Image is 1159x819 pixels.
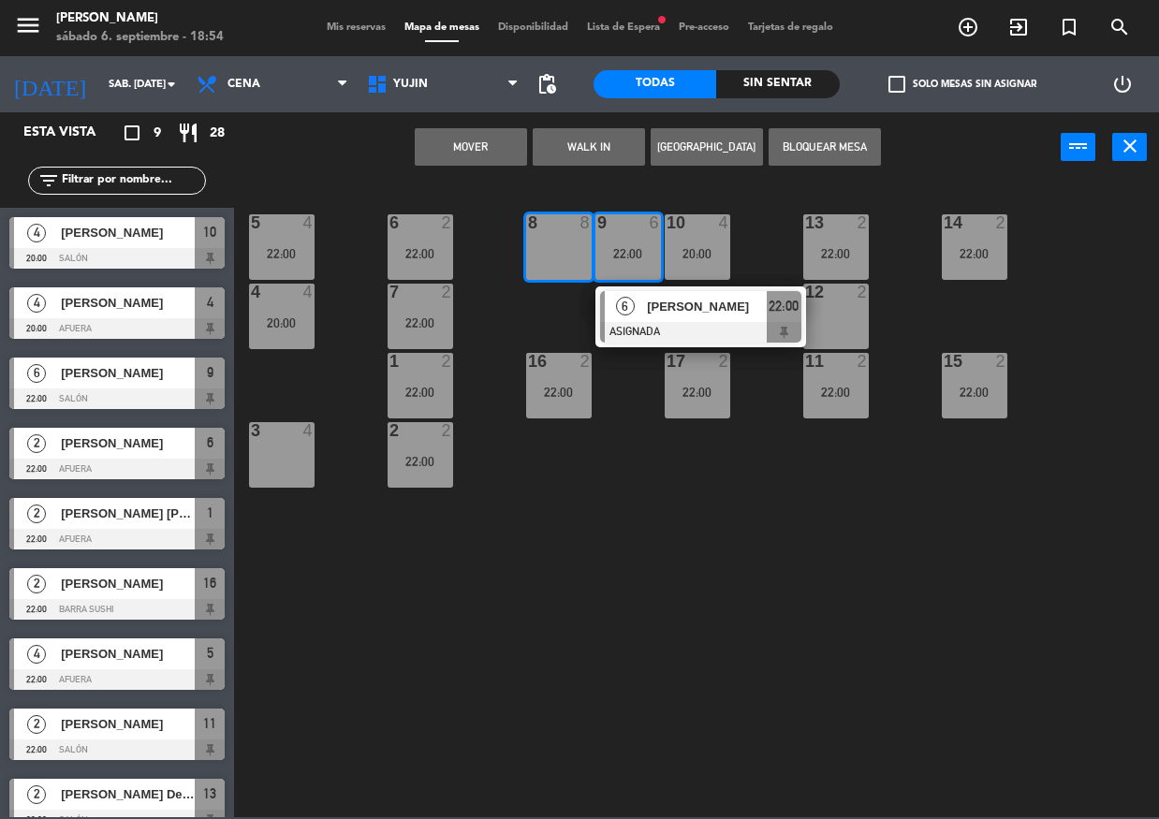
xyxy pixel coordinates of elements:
[526,386,592,399] div: 22:00
[944,353,945,370] div: 15
[528,214,529,231] div: 8
[388,247,453,260] div: 22:00
[27,575,46,593] span: 2
[996,214,1007,231] div: 2
[61,714,195,734] span: [PERSON_NAME]
[442,284,453,300] div: 2
[203,782,216,805] span: 13
[616,297,635,315] span: 6
[647,297,767,316] span: [PERSON_NAME]
[716,70,839,98] div: Sin sentar
[27,224,46,242] span: 4
[769,295,799,317] span: 22:00
[665,247,730,260] div: 20:00
[27,434,46,453] span: 2
[1061,133,1095,161] button: power_input
[14,11,42,39] i: menu
[14,11,42,46] button: menu
[769,128,881,166] button: Bloquear Mesa
[303,214,315,231] div: 4
[415,128,527,166] button: Mover
[803,247,869,260] div: 22:00
[27,785,46,804] span: 2
[665,386,730,399] div: 22:00
[37,169,60,192] i: filter_list
[61,433,195,453] span: [PERSON_NAME]
[61,644,195,664] span: [PERSON_NAME]
[388,386,453,399] div: 22:00
[528,353,529,370] div: 16
[389,284,390,300] div: 7
[489,22,578,33] span: Disponibilidad
[442,353,453,370] div: 2
[442,422,453,439] div: 2
[61,223,195,242] span: [PERSON_NAME]
[888,76,905,93] span: check_box_outline_blank
[656,14,668,25] span: fiber_manual_record
[535,73,558,95] span: pending_actions
[719,353,730,370] div: 2
[944,214,945,231] div: 14
[27,505,46,523] span: 2
[389,214,390,231] div: 6
[207,361,213,384] span: 9
[442,214,453,231] div: 2
[303,284,315,300] div: 4
[1119,135,1141,157] i: close
[251,422,252,439] div: 3
[858,214,869,231] div: 2
[578,22,669,33] span: Lista de Espera
[996,353,1007,370] div: 2
[227,78,260,91] span: Cena
[203,712,216,735] span: 11
[27,364,46,383] span: 6
[805,214,806,231] div: 13
[389,422,390,439] div: 2
[1111,73,1134,95] i: power_settings_new
[251,284,252,300] div: 4
[888,76,1036,93] label: Solo mesas sin asignar
[1058,16,1080,38] i: turned_in_not
[597,214,598,231] div: 9
[957,16,979,38] i: add_circle_outline
[210,123,225,144] span: 28
[580,214,592,231] div: 8
[650,214,661,231] div: 6
[61,784,195,804] span: [PERSON_NAME] Del [PERSON_NAME]
[805,284,806,300] div: 12
[651,128,763,166] button: [GEOGRAPHIC_DATA]
[61,363,195,383] span: [PERSON_NAME]
[594,70,716,98] div: Todas
[595,247,661,260] div: 22:00
[805,353,806,370] div: 11
[1112,133,1147,161] button: close
[388,455,453,468] div: 22:00
[1108,16,1131,38] i: search
[803,386,869,399] div: 22:00
[203,221,216,243] span: 10
[317,22,395,33] span: Mis reservas
[1067,135,1090,157] i: power_input
[27,294,46,313] span: 4
[203,572,216,594] span: 16
[942,247,1007,260] div: 22:00
[207,502,213,524] span: 1
[160,73,183,95] i: arrow_drop_down
[61,574,195,593] span: [PERSON_NAME]
[251,214,252,231] div: 5
[121,122,143,144] i: crop_square
[9,122,135,144] div: Esta vista
[393,78,428,91] span: Yujin
[533,128,645,166] button: WALK IN
[207,291,213,314] span: 4
[207,642,213,665] span: 5
[858,284,869,300] div: 2
[27,645,46,664] span: 4
[249,247,315,260] div: 22:00
[207,431,213,454] span: 6
[739,22,843,33] span: Tarjetas de regalo
[389,353,390,370] div: 1
[27,715,46,734] span: 2
[858,353,869,370] div: 2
